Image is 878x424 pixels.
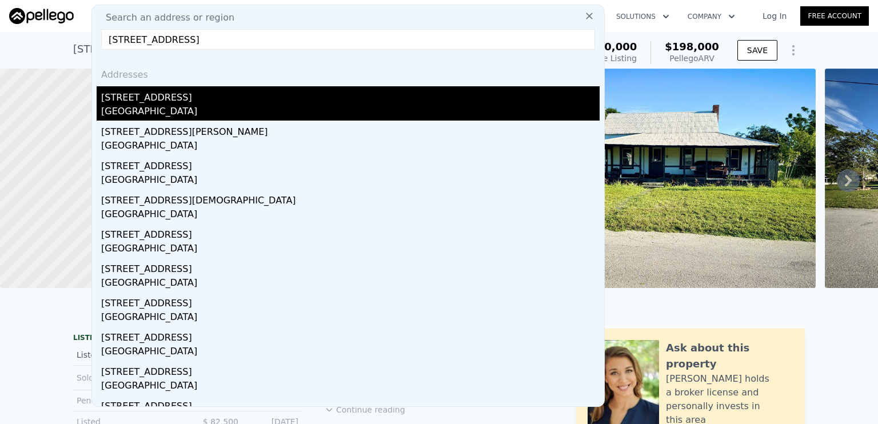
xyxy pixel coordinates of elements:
span: $198,000 [665,41,719,53]
div: [STREET_ADDRESS] [101,258,600,276]
button: Continue reading [325,404,405,415]
div: [STREET_ADDRESS][PERSON_NAME] [101,121,600,139]
input: Enter an address, city, region, neighborhood or zip code [101,29,595,50]
div: [STREET_ADDRESS] [101,361,600,379]
a: Free Account [800,6,869,26]
img: Sale: 167626985 Parcel: 30363983 [523,69,816,288]
div: [GEOGRAPHIC_DATA] [101,242,600,258]
div: Pending [77,395,178,406]
div: [GEOGRAPHIC_DATA] [101,207,600,223]
button: Show Options [782,39,805,62]
img: Pellego [9,8,74,24]
div: LISTING & SALE HISTORY [73,333,302,345]
span: $120,000 [583,41,637,53]
span: Active Listing [583,54,637,63]
div: [GEOGRAPHIC_DATA] [101,310,600,326]
div: [GEOGRAPHIC_DATA] [101,379,600,395]
button: Company [679,6,744,27]
button: Solutions [607,6,679,27]
div: [GEOGRAPHIC_DATA] [101,105,600,121]
div: [GEOGRAPHIC_DATA] [101,139,600,155]
div: Addresses [97,59,600,86]
div: [GEOGRAPHIC_DATA] [101,345,600,361]
div: [GEOGRAPHIC_DATA] [101,173,600,189]
div: [STREET_ADDRESS] , Frostproof , FL 33843 [73,41,288,57]
div: Sold [77,370,178,385]
div: [STREET_ADDRESS] [101,223,600,242]
div: [STREET_ADDRESS] [101,86,600,105]
span: Search an address or region [97,11,234,25]
div: [GEOGRAPHIC_DATA] [101,276,600,292]
button: SAVE [737,40,777,61]
div: [STREET_ADDRESS] [101,326,600,345]
div: Listed [77,349,178,361]
div: [STREET_ADDRESS] [101,395,600,413]
a: Log In [749,10,800,22]
div: [STREET_ADDRESS] [101,155,600,173]
div: [STREET_ADDRESS] [101,292,600,310]
div: Pellego ARV [665,53,719,64]
div: Ask about this property [666,340,793,372]
div: [STREET_ADDRESS][DEMOGRAPHIC_DATA] [101,189,600,207]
